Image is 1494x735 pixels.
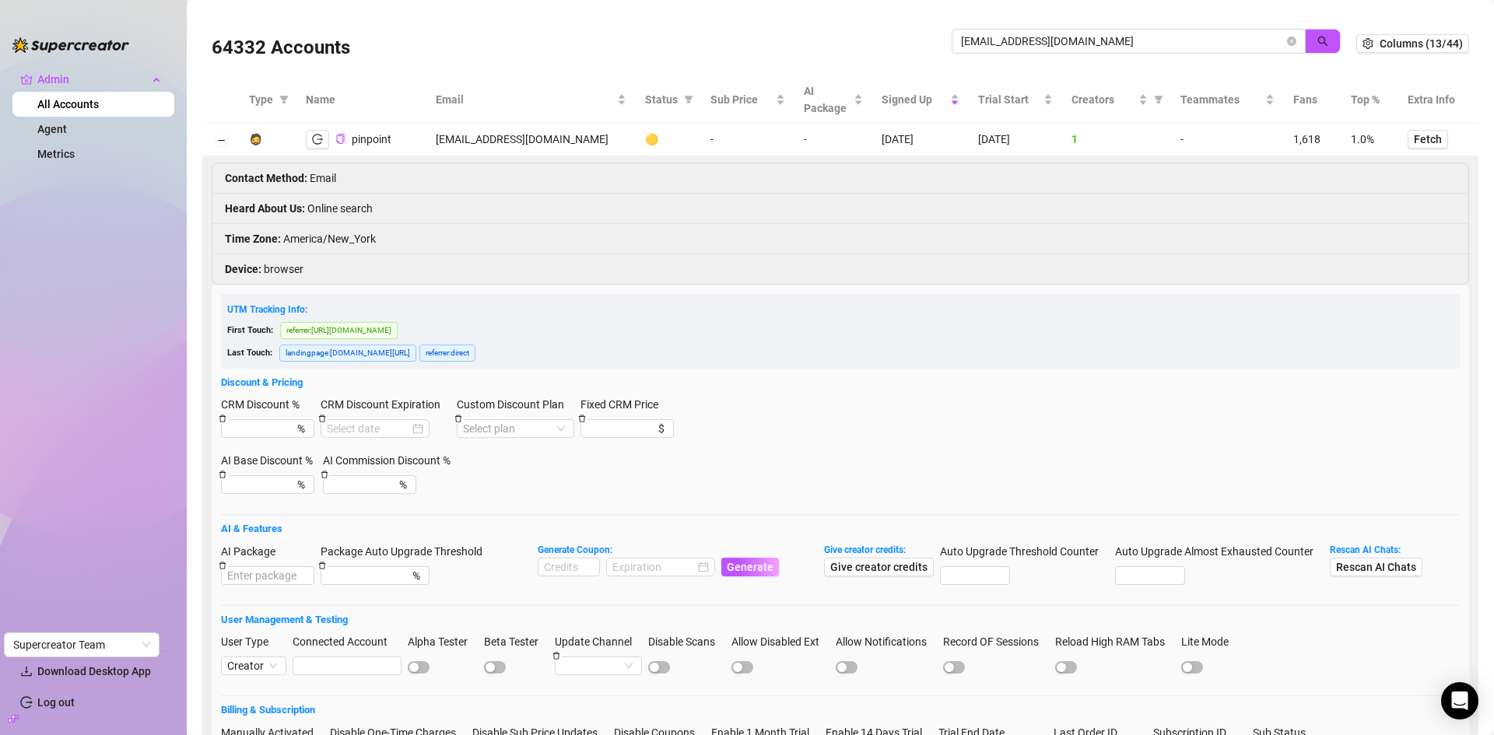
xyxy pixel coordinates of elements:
label: AI Package [221,543,286,560]
td: - [794,124,872,156]
li: America/New_York [212,224,1468,254]
label: Lite Mode [1181,633,1239,650]
th: Trial Start [969,76,1061,124]
th: Sub Price [701,76,794,124]
button: logout [306,130,329,149]
input: AI Package [221,566,314,585]
span: Status [645,91,678,108]
th: Extra Info [1398,76,1478,124]
h3: 64332 Accounts [212,36,350,61]
button: Generate [721,558,779,576]
h5: Discount & Pricing [221,375,1460,390]
span: First Touch: [227,325,273,335]
span: 🟡 [645,133,658,145]
span: filter [1154,95,1163,104]
th: Teammates [1171,76,1284,124]
button: Copy Account UID [335,134,345,145]
th: Creators [1062,76,1172,124]
label: Auto Upgrade Threshold Counter [940,543,1109,560]
th: Top % [1341,76,1399,124]
input: AI Commission Discount % [329,476,396,493]
button: Give creator credits [824,558,934,576]
span: Generate [727,561,773,573]
span: Supercreator Team [13,633,150,656]
label: AI Commission Discount % [323,452,461,469]
td: - [701,124,794,156]
label: Reload High RAM Tabs [1055,633,1175,650]
label: CRM Discount Expiration [321,396,451,413]
span: Trial Start [978,91,1040,108]
span: - [1180,133,1184,145]
span: copy [335,134,345,144]
span: referrer : direct [419,345,475,362]
span: filter [276,88,292,111]
span: 1.0% [1351,133,1374,145]
input: AI Base Discount % [227,476,294,493]
h5: Billing & Subscription [221,702,1460,718]
span: UTM Tracking Info: [227,304,307,315]
span: filter [684,95,693,104]
li: Email [212,163,1468,194]
button: Reload High RAM Tabs [1055,661,1077,674]
label: Update Channel [555,633,642,650]
div: Open Intercom Messenger [1441,682,1478,719]
input: Expiration [612,558,695,576]
label: Disable Scans [648,633,725,650]
span: Type [249,91,273,108]
td: [EMAIL_ADDRESS][DOMAIN_NAME] [426,124,636,156]
input: Search by UID / Name / Email / Creator Username [961,33,1284,50]
span: 1 [1071,133,1078,145]
strong: Generate Coupon: [538,544,612,555]
span: Give creator credits [830,561,928,573]
button: Disable Scans [648,661,670,674]
input: Fixed CRM Price [587,420,655,437]
label: CRM Discount % [221,396,310,413]
span: Last Touch: [227,348,272,358]
button: Beta Tester [484,661,506,674]
span: Teammates [1180,91,1262,108]
span: filter [681,88,696,111]
label: Custom Discount Plan [457,396,574,413]
li: browser [212,254,1468,284]
th: Name [296,76,426,124]
span: delete [318,562,326,569]
th: Fans [1284,76,1341,124]
span: delete [321,471,328,478]
span: crown [20,73,33,86]
span: pinpoint [352,133,391,145]
label: Connected Account [293,633,398,650]
label: Record OF Sessions [943,633,1049,650]
span: 1,618 [1293,133,1320,145]
input: CRM Discount % [227,420,294,437]
span: delete [219,415,226,422]
input: Package Auto Upgrade Threshold [327,567,409,584]
li: Online search [212,194,1468,224]
button: close-circle [1287,37,1296,46]
button: Rescan AI Chats [1330,558,1422,576]
label: Beta Tester [484,633,549,650]
input: Auto Upgrade Threshold Counter [941,567,1009,584]
span: filter [1151,88,1166,111]
strong: Heard About Us : [225,202,305,215]
label: Fixed CRM Price [580,396,668,413]
span: delete [454,415,462,422]
a: Metrics [37,148,75,160]
label: Auto Upgrade Almost Exhausted Counter [1115,543,1324,560]
input: Auto Upgrade Almost Exhausted Counter [1116,567,1184,584]
span: Download Desktop App [37,665,151,677]
span: AI Package [804,82,850,117]
a: Agent [37,123,67,135]
input: CRM Discount Expiration [327,420,409,437]
label: AI Base Discount % [221,452,323,469]
span: setting [1362,38,1373,49]
span: download [20,665,33,677]
span: Columns (13/44) [1380,37,1463,50]
span: Admin [37,67,148,92]
label: Alpha Tester [408,633,478,650]
span: build [8,713,19,724]
button: Allow Notifications [836,661,857,674]
span: Creator [227,657,280,674]
th: Email [426,76,636,124]
span: delete [552,652,560,660]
